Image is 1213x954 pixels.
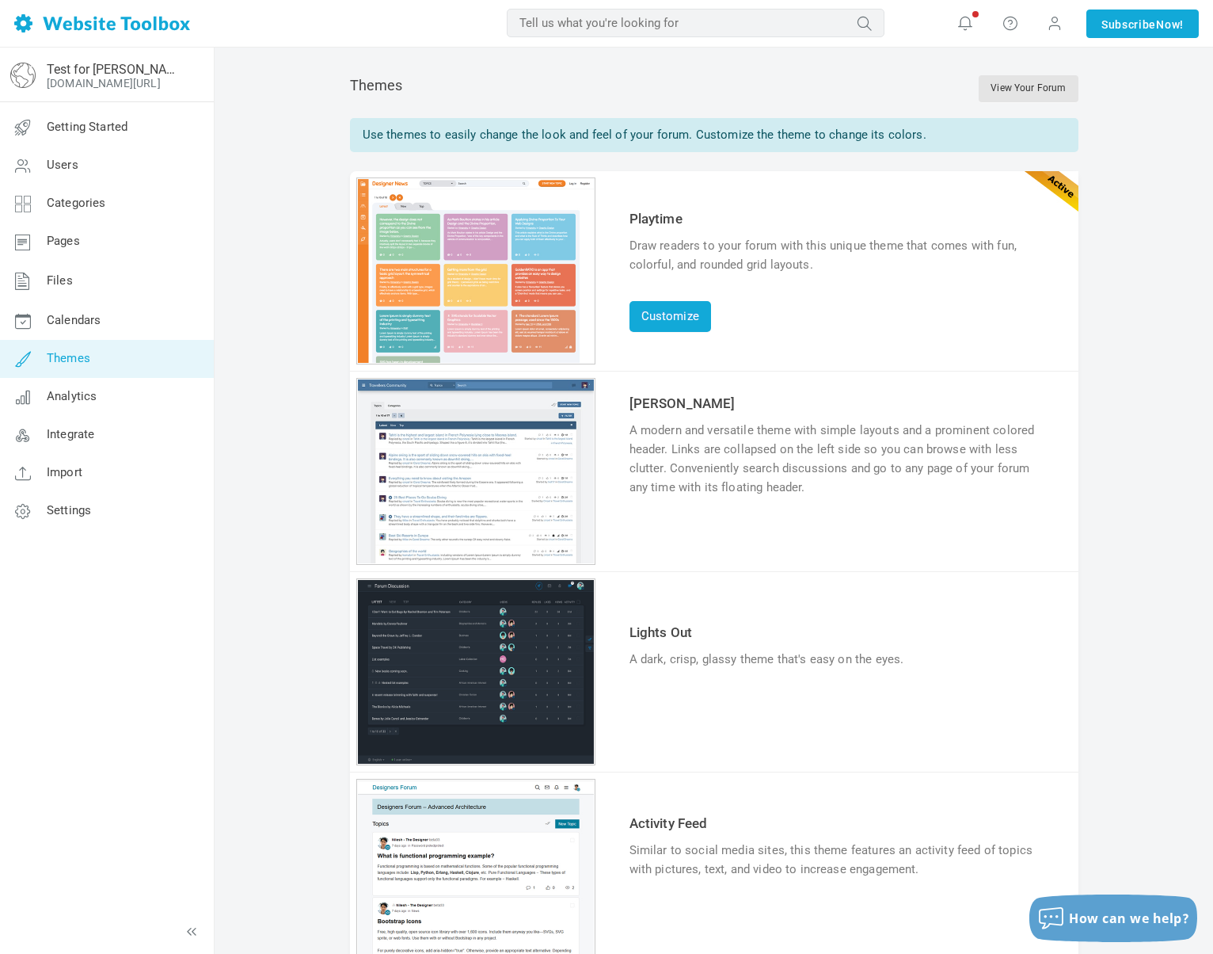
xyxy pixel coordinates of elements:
[47,351,90,365] span: Themes
[358,552,594,567] a: Preview theme
[47,120,127,134] span: Getting Started
[358,352,594,366] a: Customize theme
[47,465,82,479] span: Import
[358,380,594,563] img: angela_thumb.jpg
[47,77,161,90] a: [DOMAIN_NAME][URL]
[358,580,594,764] img: lightsout_thumb.jpg
[979,75,1078,102] a: View Your Forum
[47,313,101,327] span: Calendars
[629,301,711,332] a: Customize
[629,841,1051,879] div: Similar to social media sites, this theme features an activity feed of topics with pictures, text...
[629,815,708,831] a: Activity Feed
[47,503,91,517] span: Settings
[47,273,73,288] span: Files
[47,158,78,172] span: Users
[350,118,1078,152] div: Use themes to easily change the look and feel of your forum. Customize the theme to change its co...
[1029,895,1197,942] button: How can we help?
[507,9,884,37] input: Tell us what you're looking for
[629,650,1051,669] div: A dark, crisp, glassy theme that's easy on the eyes.
[358,179,594,363] img: playtime_thumb.jpg
[1156,16,1184,33] span: Now!
[358,753,594,767] a: Preview theme
[1069,910,1189,927] span: How can we help?
[47,389,97,403] span: Analytics
[47,62,184,77] a: Test for [PERSON_NAME]
[629,236,1051,274] div: Draw readers to your forum with this unique theme that comes with fun, colorful, and rounded grid...
[1086,10,1199,38] a: SubscribeNow!
[626,205,1055,232] td: Playtime
[47,427,94,441] span: Integrate
[350,75,1078,102] div: Themes
[47,196,106,210] span: Categories
[629,624,693,640] a: Lights Out
[10,63,36,88] img: globe-icon.png
[47,234,80,248] span: Pages
[629,421,1051,497] div: A modern and versatile theme with simple layouts and a prominent colored header. Links are collap...
[629,395,736,411] a: [PERSON_NAME]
